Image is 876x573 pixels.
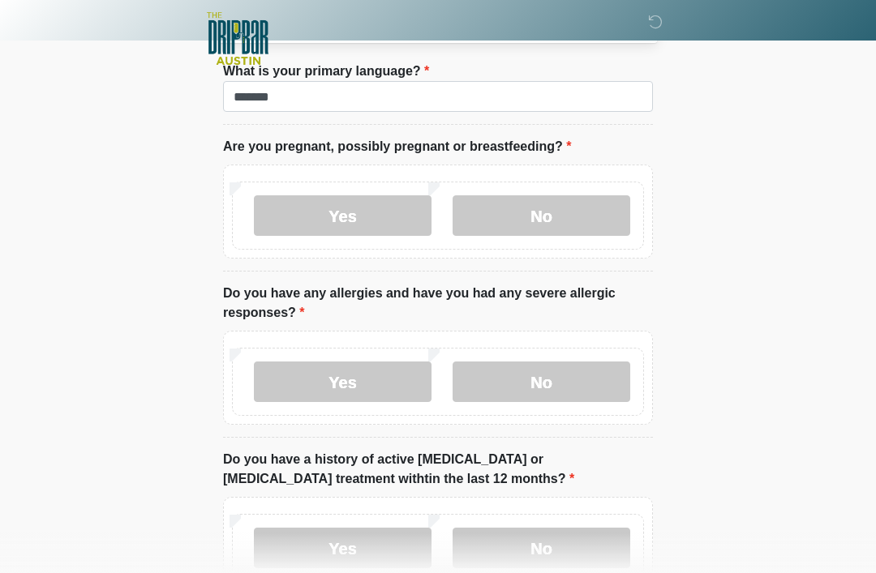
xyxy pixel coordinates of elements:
[223,450,653,489] label: Do you have a history of active [MEDICAL_DATA] or [MEDICAL_DATA] treatment withtin the last 12 mo...
[453,195,630,236] label: No
[254,528,432,568] label: Yes
[207,12,268,65] img: The DRIPBaR - Austin The Domain Logo
[254,195,432,236] label: Yes
[453,528,630,568] label: No
[223,284,653,323] label: Do you have any allergies and have you had any severe allergic responses?
[453,361,630,402] label: No
[254,361,432,402] label: Yes
[223,137,571,156] label: Are you pregnant, possibly pregnant or breastfeeding?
